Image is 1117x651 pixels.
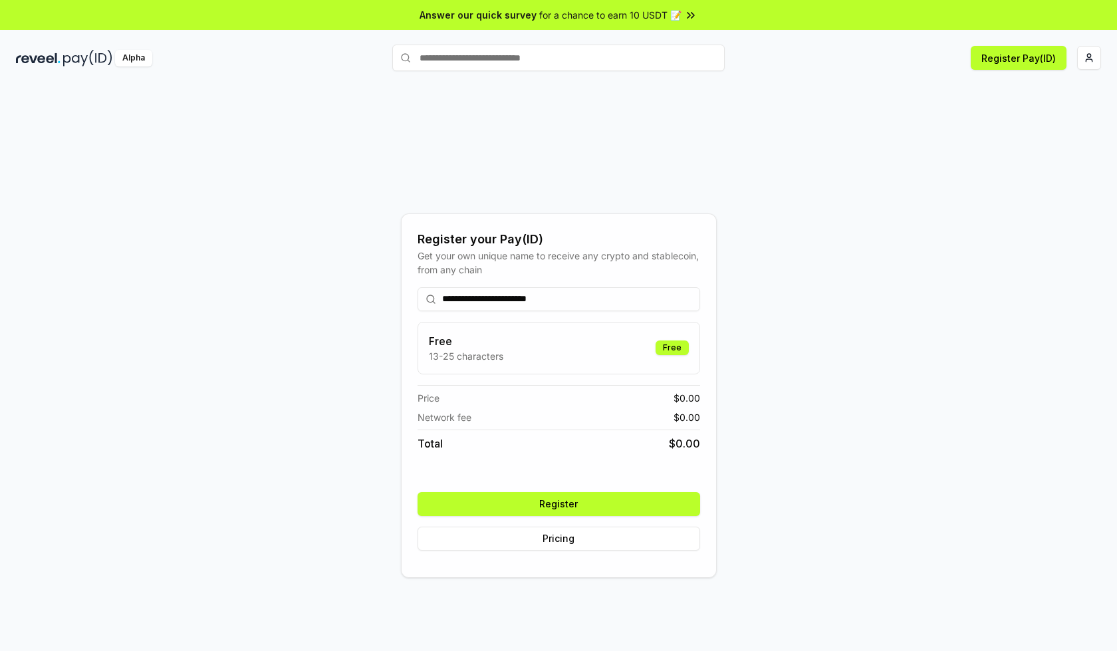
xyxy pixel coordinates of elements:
div: Alpha [115,50,152,66]
span: $ 0.00 [674,410,700,424]
img: pay_id [63,50,112,66]
div: Free [656,340,689,355]
p: 13-25 characters [429,349,503,363]
h3: Free [429,333,503,349]
button: Pricing [418,527,700,551]
span: Price [418,391,439,405]
span: Network fee [418,410,471,424]
button: Register [418,492,700,516]
div: Register your Pay(ID) [418,230,700,249]
span: $ 0.00 [669,436,700,452]
img: reveel_dark [16,50,61,66]
span: Total [418,436,443,452]
button: Register Pay(ID) [971,46,1066,70]
span: Answer our quick survey [420,8,537,22]
span: for a chance to earn 10 USDT 📝 [539,8,682,22]
span: $ 0.00 [674,391,700,405]
div: Get your own unique name to receive any crypto and stablecoin, from any chain [418,249,700,277]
